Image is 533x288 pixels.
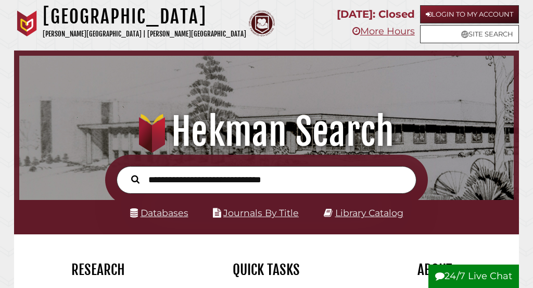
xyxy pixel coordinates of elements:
[335,207,403,218] a: Library Catalog
[420,5,519,23] a: Login to My Account
[359,261,511,279] h2: About
[190,261,342,279] h2: Quick Tasks
[14,10,40,36] img: Calvin University
[352,26,415,37] a: More Hours
[130,207,188,218] a: Databases
[22,261,174,279] h2: Research
[337,5,415,23] p: [DATE]: Closed
[420,25,519,43] a: Site Search
[126,172,145,185] button: Search
[131,175,139,184] i: Search
[27,109,505,155] h1: Hekman Search
[43,5,246,28] h1: [GEOGRAPHIC_DATA]
[43,28,246,40] p: [PERSON_NAME][GEOGRAPHIC_DATA] | [PERSON_NAME][GEOGRAPHIC_DATA]
[249,10,275,36] img: Calvin Theological Seminary
[223,207,299,218] a: Journals By Title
